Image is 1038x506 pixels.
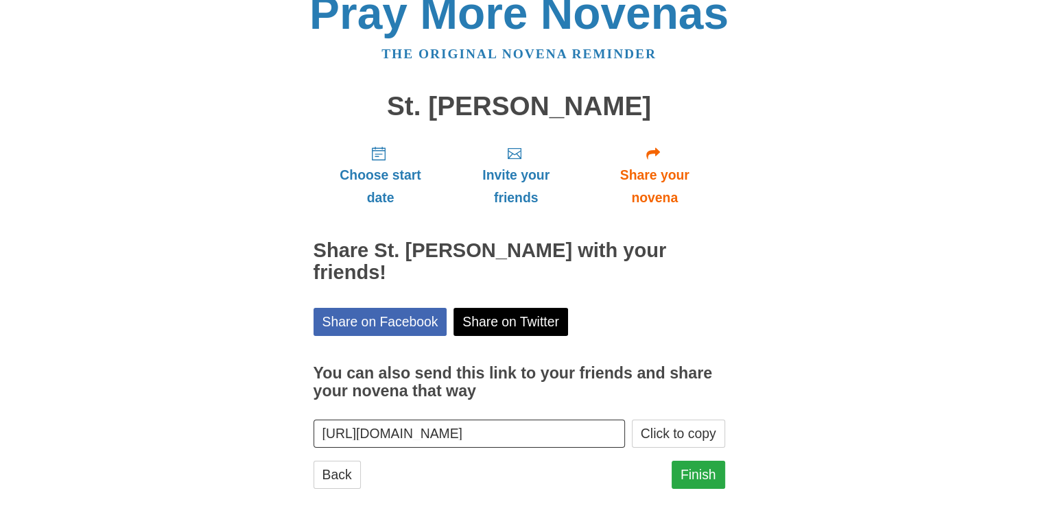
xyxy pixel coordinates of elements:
h1: St. [PERSON_NAME] [314,92,725,121]
a: Finish [672,461,725,489]
a: Share on Facebook [314,308,447,336]
a: Share on Twitter [453,308,568,336]
button: Click to copy [632,420,725,448]
h3: You can also send this link to your friends and share your novena that way [314,365,725,400]
a: Choose start date [314,134,448,216]
a: The original novena reminder [381,47,657,61]
span: Invite your friends [461,164,570,209]
a: Invite your friends [447,134,584,216]
span: Choose start date [327,164,434,209]
a: Share your novena [585,134,725,216]
a: Back [314,461,361,489]
h2: Share St. [PERSON_NAME] with your friends! [314,240,725,284]
span: Share your novena [598,164,711,209]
